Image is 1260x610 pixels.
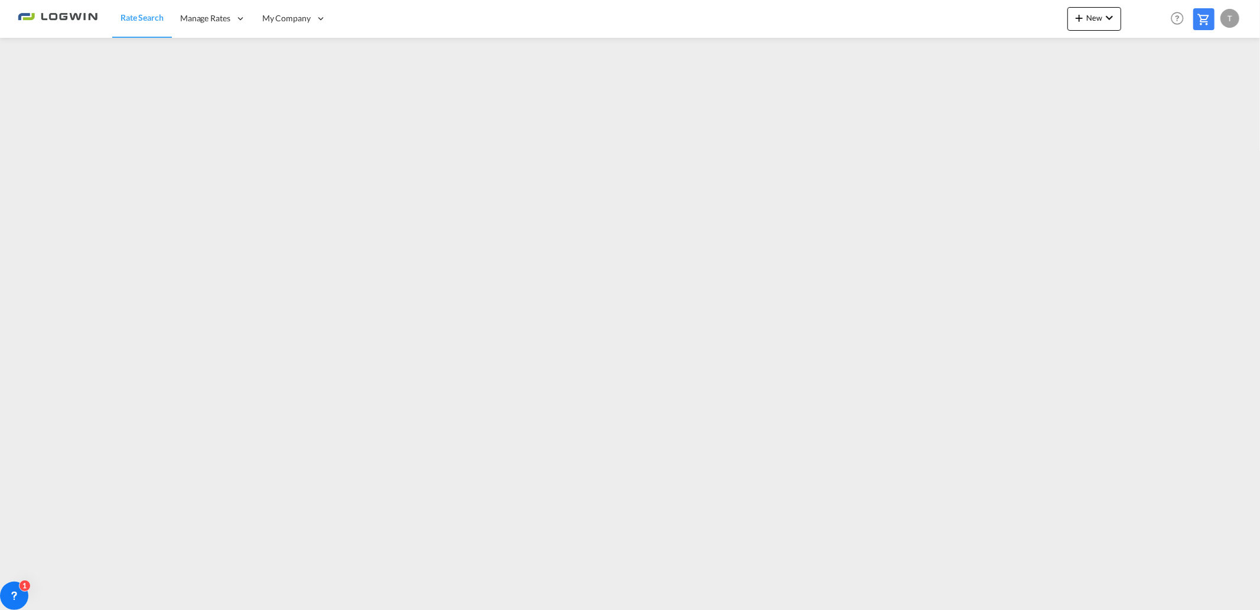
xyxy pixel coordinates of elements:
md-icon: icon-chevron-down [1102,11,1116,25]
span: Manage Rates [180,12,230,24]
md-icon: icon-plus 400-fg [1072,11,1086,25]
span: Help [1167,8,1187,28]
div: T [1220,9,1239,28]
div: Help [1167,8,1193,30]
img: 2761ae10d95411efa20a1f5e0282d2d7.png [18,5,97,32]
button: icon-plus 400-fgNewicon-chevron-down [1067,7,1121,31]
span: My Company [262,12,311,24]
span: New [1072,13,1116,22]
span: Rate Search [121,12,164,22]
